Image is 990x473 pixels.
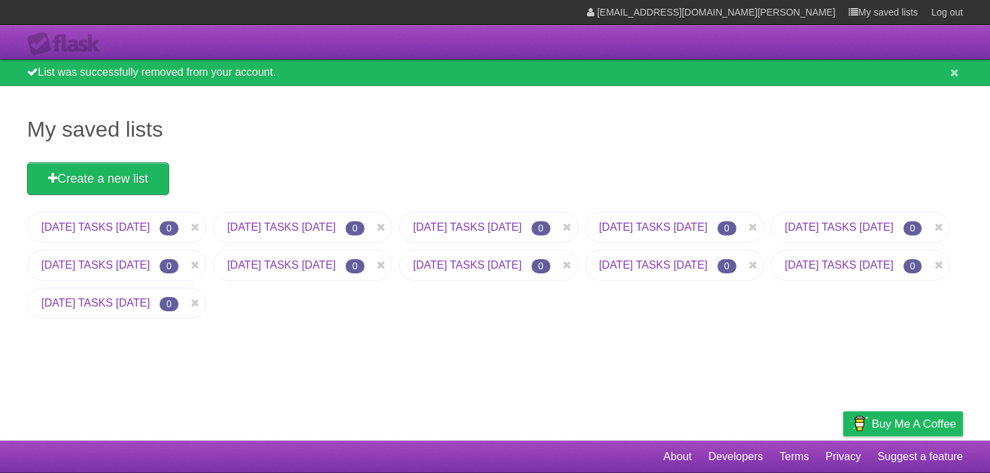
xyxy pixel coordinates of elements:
span: 0 [160,297,179,311]
span: 0 [903,259,922,273]
div: Flask [27,32,108,56]
a: [DATE] TASKS [DATE] [599,259,708,271]
a: Developers [708,444,763,470]
span: 0 [160,221,179,235]
span: 0 [903,221,922,235]
span: 0 [532,221,550,235]
a: [DATE] TASKS [DATE] [227,221,336,233]
a: [DATE] TASKS [DATE] [41,297,150,309]
a: Suggest a feature [878,444,963,470]
a: Privacy [826,444,861,470]
span: 0 [717,259,736,273]
span: 0 [160,259,179,273]
a: [DATE] TASKS [DATE] [41,259,150,271]
a: [DATE] TASKS [DATE] [599,221,708,233]
h1: My saved lists [27,113,963,145]
span: 0 [346,259,364,273]
a: [DATE] TASKS [DATE] [227,259,336,271]
span: 0 [346,221,364,235]
a: [DATE] TASKS [DATE] [413,259,522,271]
a: [DATE] TASKS [DATE] [785,259,894,271]
a: Create a new list [27,162,169,195]
a: Buy me a coffee [843,411,963,436]
span: Buy me a coffee [872,412,956,436]
a: Terms [780,444,809,470]
span: 0 [717,221,736,235]
a: [DATE] TASKS [DATE] [785,221,894,233]
a: [DATE] TASKS [DATE] [41,221,150,233]
a: About [663,444,692,470]
img: Buy me a coffee [850,412,868,435]
span: 0 [532,259,550,273]
a: [DATE] TASKS [DATE] [413,221,522,233]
